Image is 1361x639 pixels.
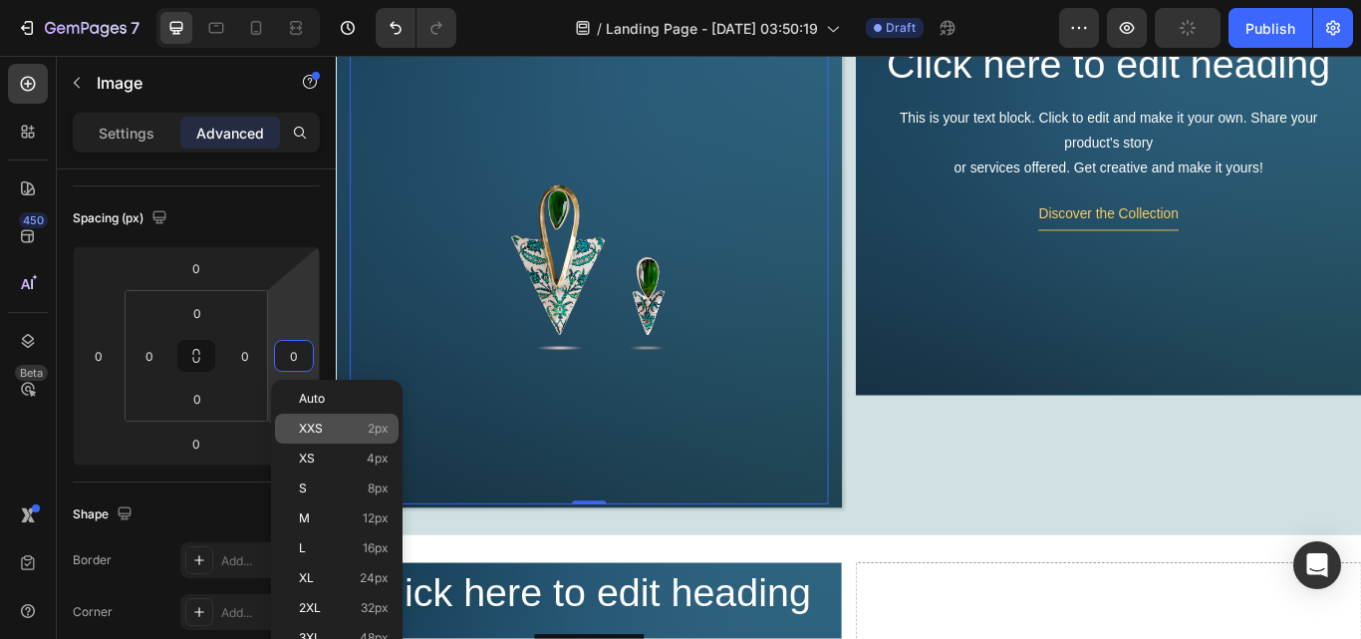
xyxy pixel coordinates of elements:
div: Beta [15,365,48,381]
div: Add... [221,604,315,622]
span: 32px [361,601,389,615]
input: 0 [176,253,216,283]
span: M [299,511,310,525]
div: Add... [221,552,315,570]
span: 8px [368,481,389,495]
iframe: Design area [336,56,1361,639]
button: 7 [8,8,148,48]
span: 2XL [299,601,321,615]
span: 4px [367,452,389,466]
button: <p>Discover the Collection</p> [819,164,982,204]
div: Border [73,551,112,569]
span: S [299,481,307,495]
span: L [299,541,306,555]
input: 0px [177,298,217,328]
p: Settings [99,123,154,144]
p: 7 [131,16,139,40]
span: 16px [363,541,389,555]
span: Draft [886,19,916,37]
div: 450 [19,212,48,228]
div: Corner [73,603,113,621]
div: Spacing (px) [73,205,171,232]
span: XS [299,452,315,466]
span: XL [299,571,314,585]
div: Publish [1245,18,1295,39]
p: Advanced [196,123,264,144]
div: This is your text block. Click to edit and make it your own. Share your product's story or servic... [622,58,1180,148]
input: 0px [135,341,164,371]
input: 0 [84,341,114,371]
div: Undo/Redo [376,8,456,48]
span: / [597,18,602,39]
div: Shape [73,501,136,528]
input: 0 [176,429,216,459]
input: 0 [279,341,309,371]
button: Publish [1228,8,1312,48]
span: 24px [360,571,389,585]
p: Discover the Collection [819,176,982,192]
span: 2px [368,422,389,436]
span: XXS [299,422,323,436]
span: 12px [363,511,389,525]
div: Open Intercom Messenger [1293,541,1341,589]
span: Auto [299,392,325,406]
p: Image [97,71,266,95]
input: 0px [177,384,217,414]
input: 0px [230,341,260,371]
span: Landing Page - [DATE] 03:50:19 [606,18,818,39]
